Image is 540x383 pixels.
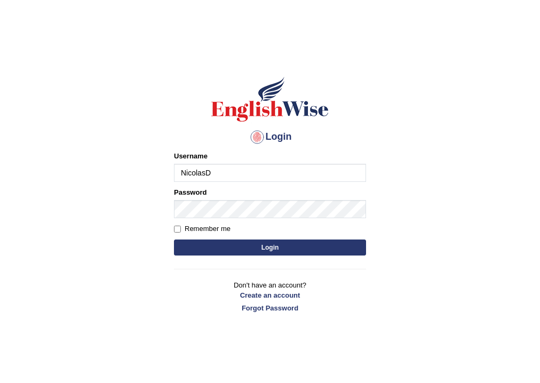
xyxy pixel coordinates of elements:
button: Login [174,240,366,256]
p: Don't have an account? [174,280,366,313]
label: Password [174,187,207,197]
img: Logo of English Wise sign in for intelligent practice with AI [209,75,331,123]
a: Forgot Password [174,303,366,313]
h4: Login [174,129,366,146]
label: Username [174,151,208,161]
a: Create an account [174,290,366,300]
input: Remember me [174,226,181,233]
label: Remember me [174,224,231,234]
